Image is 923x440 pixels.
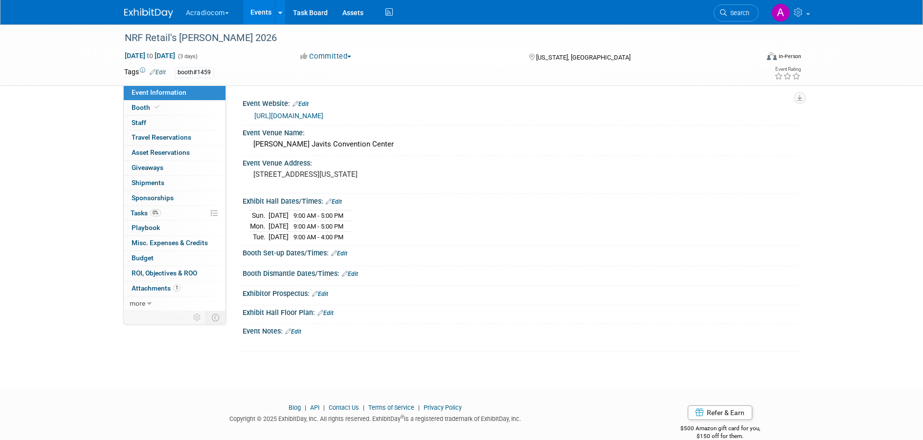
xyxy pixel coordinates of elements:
pre: [STREET_ADDRESS][US_STATE] [253,170,464,179]
span: 0% [150,209,161,216]
a: more [124,296,225,311]
a: Privacy Policy [424,404,462,411]
span: [DATE] [DATE] [124,51,176,60]
a: Terms of Service [368,404,414,411]
a: Attachments1 [124,281,225,296]
div: [PERSON_NAME] Javits Convention Center [250,137,792,152]
a: ROI, Objectives & ROO [124,266,225,281]
div: Booth Set-up Dates/Times: [243,246,799,258]
span: Playbook [132,224,160,231]
span: [US_STATE], [GEOGRAPHIC_DATA] [536,54,630,61]
span: ROI, Objectives & ROO [132,269,197,277]
span: more [130,299,145,307]
a: Giveaways [124,161,225,175]
td: Mon. [250,221,269,232]
td: Tags [124,67,166,78]
div: Exhibit Hall Dates/Times: [243,194,799,207]
a: Travel Reservations [124,130,225,145]
span: Giveaways [132,164,163,171]
span: Staff [132,119,146,126]
span: Travel Reservations [132,133,191,141]
a: Tasks0% [124,206,225,221]
a: Edit [331,250,347,257]
a: Edit [312,291,328,297]
td: [DATE] [269,231,289,242]
span: | [302,404,309,411]
span: Asset Reservations [132,148,190,156]
div: Event Venue Name: [243,126,799,138]
img: Format-Inperson.png [767,52,777,60]
div: Exhibit Hall Floor Plan: [243,305,799,318]
a: [URL][DOMAIN_NAME] [254,112,323,120]
span: to [145,52,155,60]
a: Refer & Earn [688,405,752,420]
a: Asset Reservations [124,146,225,160]
span: Budget [132,254,154,262]
span: Misc. Expenses & Credits [132,239,208,247]
span: | [416,404,422,411]
div: Exhibitor Prospectus: [243,286,799,299]
a: Event Information [124,85,225,100]
a: Playbook [124,221,225,235]
button: Committed [297,51,355,62]
span: Sponsorships [132,194,174,202]
a: Edit [293,101,309,107]
sup: ® [401,414,404,419]
a: Misc. Expenses & Credits [124,236,225,251]
div: Event Rating [774,67,801,72]
img: ExhibitDay [124,8,173,18]
a: Budget [124,251,225,266]
span: Search [727,9,749,17]
span: 9:00 AM - 5:00 PM [293,223,343,230]
a: Contact Us [329,404,359,411]
a: Edit [150,69,166,76]
td: Tue. [250,231,269,242]
span: Tasks [131,209,161,217]
span: Event Information [132,88,186,96]
div: NRF Retail's [PERSON_NAME] 2026 [121,29,744,47]
a: Search [714,4,759,21]
a: Booth [124,101,225,115]
a: Edit [285,328,301,335]
span: Attachments [132,284,180,292]
span: 9:00 AM - 4:00 PM [293,233,343,241]
div: Event Website: [243,96,799,109]
td: [DATE] [269,221,289,232]
a: Sponsorships [124,191,225,206]
span: (3 days) [177,53,198,60]
div: Event Notes: [243,324,799,336]
a: Edit [317,310,334,316]
td: Personalize Event Tab Strip [189,311,206,324]
span: Booth [132,104,161,111]
div: Booth Dismantle Dates/Times: [243,266,799,279]
td: Toggle Event Tabs [205,311,225,324]
i: Booth reservation complete [155,105,159,110]
a: Shipments [124,176,225,190]
a: Blog [289,404,301,411]
div: Event Format [701,51,802,65]
div: In-Person [778,53,801,60]
div: booth#1459 [175,67,214,78]
img: Anthony Cataldo [771,3,790,22]
a: Edit [326,198,342,205]
div: Event Venue Address: [243,156,799,168]
span: 1 [173,284,180,292]
span: | [321,404,327,411]
div: Copyright © 2025 ExhibitDay, Inc. All rights reserved. ExhibitDay is a registered trademark of Ex... [124,412,627,423]
span: 9:00 AM - 5:00 PM [293,212,343,219]
td: Sun. [250,210,269,221]
span: | [360,404,367,411]
td: [DATE] [269,210,289,221]
a: API [310,404,319,411]
span: Shipments [132,179,164,187]
a: Edit [342,271,358,277]
a: Staff [124,116,225,130]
